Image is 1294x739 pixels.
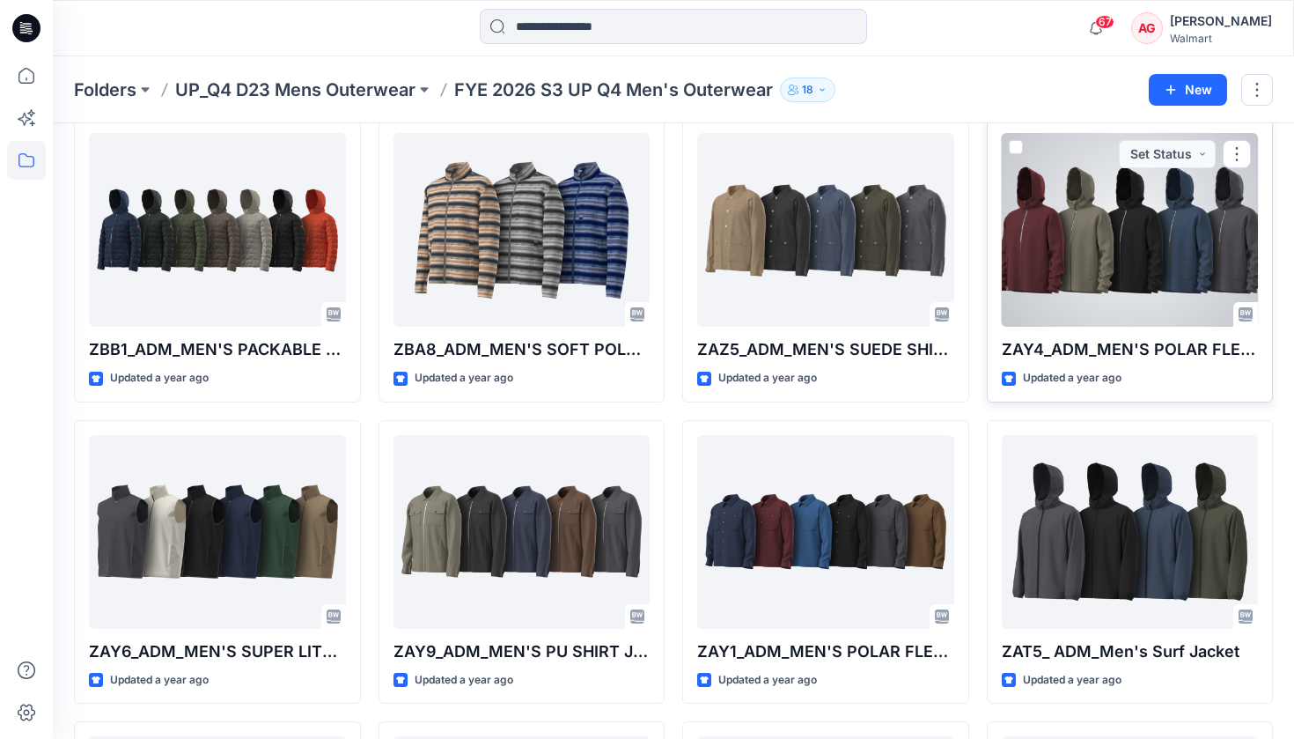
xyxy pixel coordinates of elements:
span: 67 [1095,15,1114,29]
a: UP_Q4 D23 Mens Outerwear [175,78,415,102]
a: ZAT5_ ADM_Men's Surf Jacket [1002,435,1259,629]
p: ZBB1_ADM_MEN'S PACKABLE JACKET [89,337,346,362]
div: AG [1131,12,1163,44]
a: ZAY6_ADM_MEN'S SUPER LITE VEST [89,435,346,629]
p: ZAY4_ADM_MEN'S POLAR FLEECE JACKET WITH [PERSON_NAME] [1002,337,1259,362]
div: Walmart [1170,32,1272,45]
p: Updated a year ago [415,671,513,690]
p: ZAZ5_ADM_MEN'S SUEDE SHIRT JACKET [697,337,954,362]
p: Updated a year ago [718,369,817,388]
p: ZAY9_ADM_MEN'S PU SHIRT JACKET [393,639,651,664]
p: FYE 2026 S3 UP Q4 Men's Outerwear [454,78,773,102]
a: ZAY9_ADM_MEN'S PU SHIRT JACKET [393,435,651,629]
button: 18 [780,78,835,102]
button: New [1149,74,1227,106]
p: Updated a year ago [110,369,209,388]
div: [PERSON_NAME] [1170,11,1272,32]
p: Updated a year ago [110,671,209,690]
a: ZAZ5_ADM_MEN'S SUEDE SHIRT JACKET [697,133,954,327]
a: ZAY1_ADM_MEN'S POLAR FLEECE SHIRT JACKET [697,435,954,629]
p: Updated a year ago [718,671,817,690]
p: ZBA8_ADM_MEN'S SOFT POLAR FLEECE JACKET [393,337,651,362]
p: ZAT5_ ADM_Men's Surf Jacket [1002,639,1259,664]
p: ZAY6_ADM_MEN'S SUPER LITE VEST [89,639,346,664]
p: Updated a year ago [1023,369,1121,388]
a: Folders [74,78,136,102]
p: 18 [802,80,813,100]
p: Updated a year ago [415,369,513,388]
a: ZAY4_ADM_MEN'S POLAR FLEECE JACKET WITH HOOD [1002,133,1259,327]
p: ZAY1_ADM_MEN'S POLAR FLEECE SHIRT JACKET [697,639,954,664]
p: Updated a year ago [1023,671,1121,690]
a: ZBB1_ADM_MEN'S PACKABLE JACKET [89,133,346,327]
a: ZBA8_ADM_MEN'S SOFT POLAR FLEECE JACKET [393,133,651,327]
